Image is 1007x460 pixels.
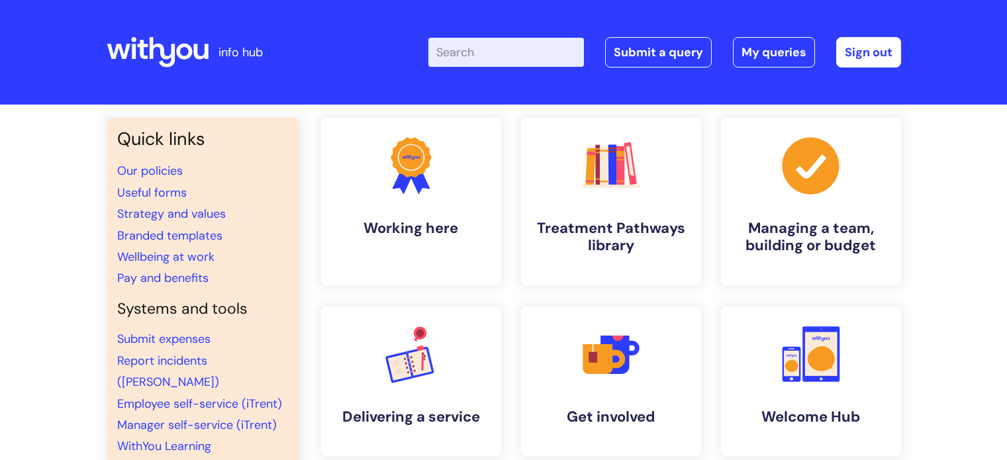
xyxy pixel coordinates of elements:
a: Useful forms [117,185,187,201]
h4: Treatment Pathways library [532,220,691,255]
a: Wellbeing at work [117,249,215,265]
a: Branded templates [117,228,222,244]
h4: Get involved [532,408,691,426]
p: info hub [218,42,263,63]
a: WithYou Learning [117,438,211,454]
a: Sign out [836,37,901,68]
div: | - [428,37,901,68]
a: Pay and benefits [117,270,209,286]
a: Report incidents ([PERSON_NAME]) [117,353,219,390]
a: Get involved [521,306,701,456]
h4: Working here [332,220,491,237]
h4: Managing a team, building or budget [732,220,890,255]
a: Welcome Hub [721,306,901,456]
a: My queries [733,37,815,68]
a: Submit a query [605,37,712,68]
a: Delivering a service [321,306,501,456]
a: Employee self-service (iTrent) [117,396,282,412]
a: Submit expenses [117,331,211,347]
a: Working here [321,118,501,285]
h4: Delivering a service [332,408,491,426]
h4: Systems and tools [117,300,289,318]
h4: Welcome Hub [732,408,890,426]
a: Treatment Pathways library [521,118,701,285]
a: Strategy and values [117,206,226,222]
a: Our policies [117,163,183,179]
a: Manager self-service (iTrent) [117,417,277,433]
h3: Quick links [117,128,289,150]
a: Managing a team, building or budget [721,118,901,285]
input: Search [428,38,584,67]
